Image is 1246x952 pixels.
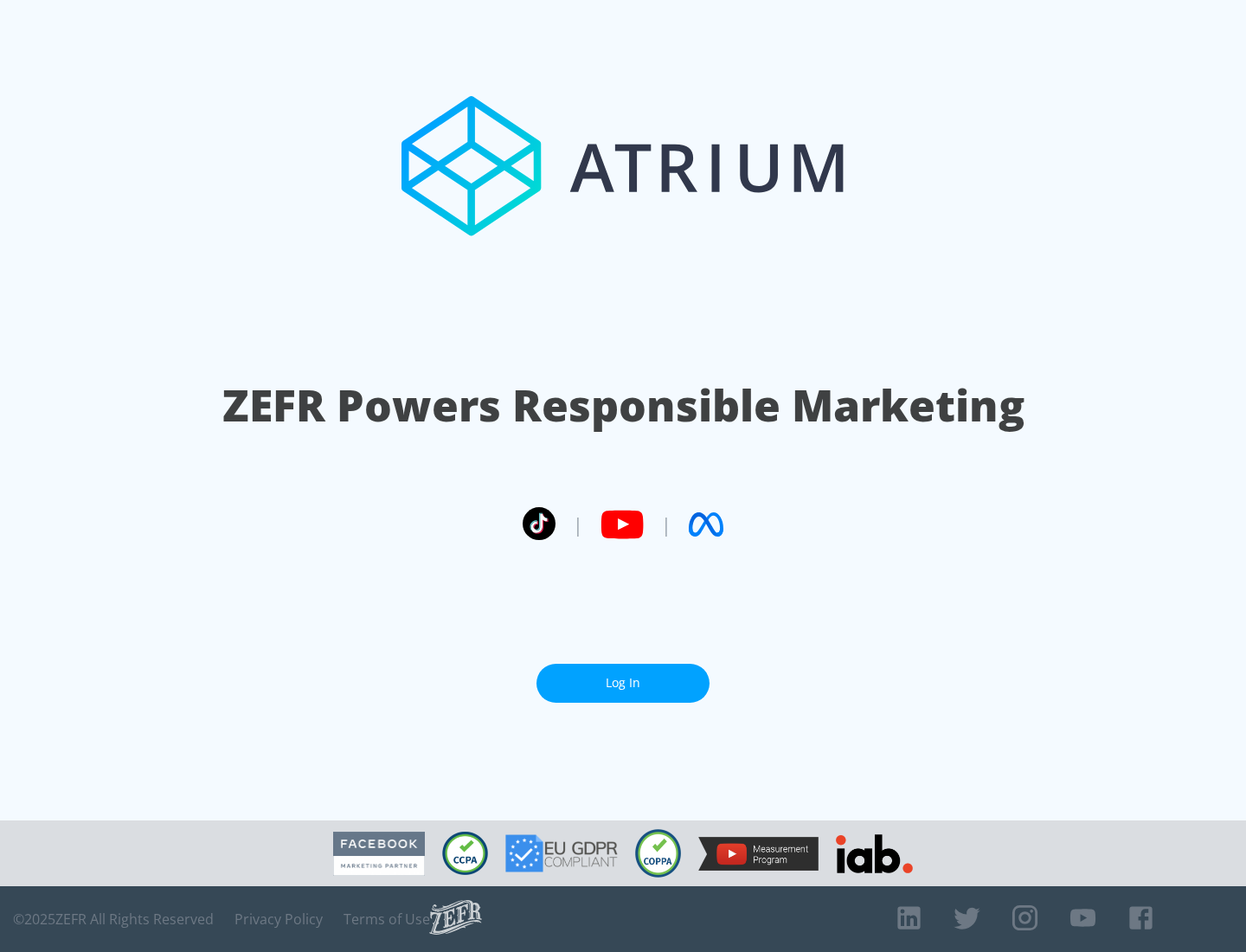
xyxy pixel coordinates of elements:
img: Facebook Marketing Partner [333,832,425,876]
img: IAB [836,834,913,873]
img: YouTube Measurement Program [698,837,819,871]
h1: ZEFR Powers Responsible Marketing [222,376,1024,435]
img: CCPA Compliant [442,832,488,875]
a: Terms of Use [344,910,430,928]
span: | [573,511,583,537]
img: COPPA Compliant [635,829,681,878]
span: | [661,511,671,537]
a: Privacy Policy [234,910,323,928]
span: © 2025 ZEFR All Rights Reserved [13,910,214,928]
a: Log In [536,664,710,703]
img: GDPR Compliant [505,834,618,872]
